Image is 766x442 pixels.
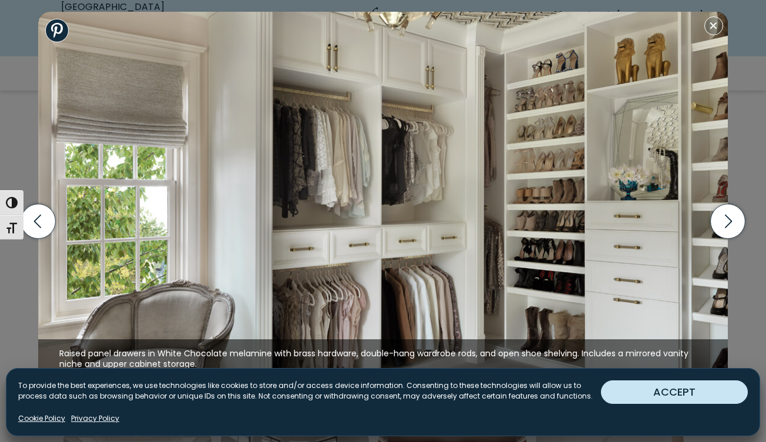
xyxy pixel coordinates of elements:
p: To provide the best experiences, we use technologies like cookies to store and/or access device i... [18,380,601,401]
img: White custom closet shelving, open shelving for shoes, and dual hanging sections for a curated wa... [38,12,728,379]
button: ACCEPT [601,380,748,404]
button: Close modal [704,16,723,35]
a: Privacy Policy [71,413,119,424]
a: Cookie Policy [18,413,65,424]
a: Share to Pinterest [45,19,69,42]
figcaption: Raised panel drawers in White Chocolate melamine with brass hardware, double-hang wardrobe rods, ... [38,339,728,379]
